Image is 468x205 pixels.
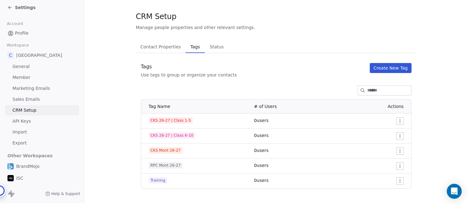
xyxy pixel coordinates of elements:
[5,151,55,161] span: Other Workspaces
[7,163,14,169] img: BM_Icon_v1.svg
[149,117,193,124] span: CKS 26-27 | Class 1-5
[12,140,27,146] span: Export
[149,177,167,183] span: Training
[5,94,79,105] a: Sales Emails
[12,118,31,124] span: API Keys
[5,28,79,38] a: Profile
[5,83,79,94] a: Marketing Emails
[370,63,412,73] button: Create New Tag
[12,129,27,135] span: Import
[4,19,26,28] span: Account
[12,107,36,114] span: CRM Setup
[12,63,30,70] span: General
[136,12,176,21] span: CRM Setup
[149,132,195,139] span: CKS 26-27 | Class 6-10
[5,61,79,72] a: General
[447,184,462,199] div: Open Intercom Messenger
[15,30,29,37] span: Profile
[51,191,80,196] span: Help & Support
[5,127,79,137] a: Import
[254,118,269,123] span: 0 users
[7,52,14,58] span: C
[149,162,183,168] span: RPC Mont 26-27
[16,52,62,58] span: [GEOGRAPHIC_DATA]
[141,63,237,71] div: Tags
[4,41,31,50] span: Workspace
[141,72,237,78] div: Use tags to group or organize your contacts
[254,163,269,168] span: 0 users
[12,85,50,92] span: Marketing Emails
[254,133,269,138] span: 0 users
[7,4,36,11] a: Settings
[188,42,202,51] span: Tags
[207,42,226,51] span: Status
[15,4,36,11] span: Settings
[12,74,31,81] span: Member
[5,105,79,115] a: CRM Setup
[254,104,277,109] span: # of Users
[5,138,79,148] a: Export
[149,104,170,109] span: Tag Name
[45,191,80,196] a: Help & Support
[5,72,79,83] a: Member
[138,42,183,51] span: Contact Properties
[16,175,23,181] span: ISC
[12,96,40,103] span: Sales Emails
[149,147,183,154] span: CKS Mont 26-27
[388,104,403,109] span: Actions
[136,24,255,31] span: Manage people properties and other relevant settings.
[16,163,40,169] span: BrandMojo
[254,178,269,183] span: 0 users
[5,116,79,126] a: API Keys
[254,148,269,153] span: 0 users
[7,175,14,181] img: isc-logo-big.jpg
